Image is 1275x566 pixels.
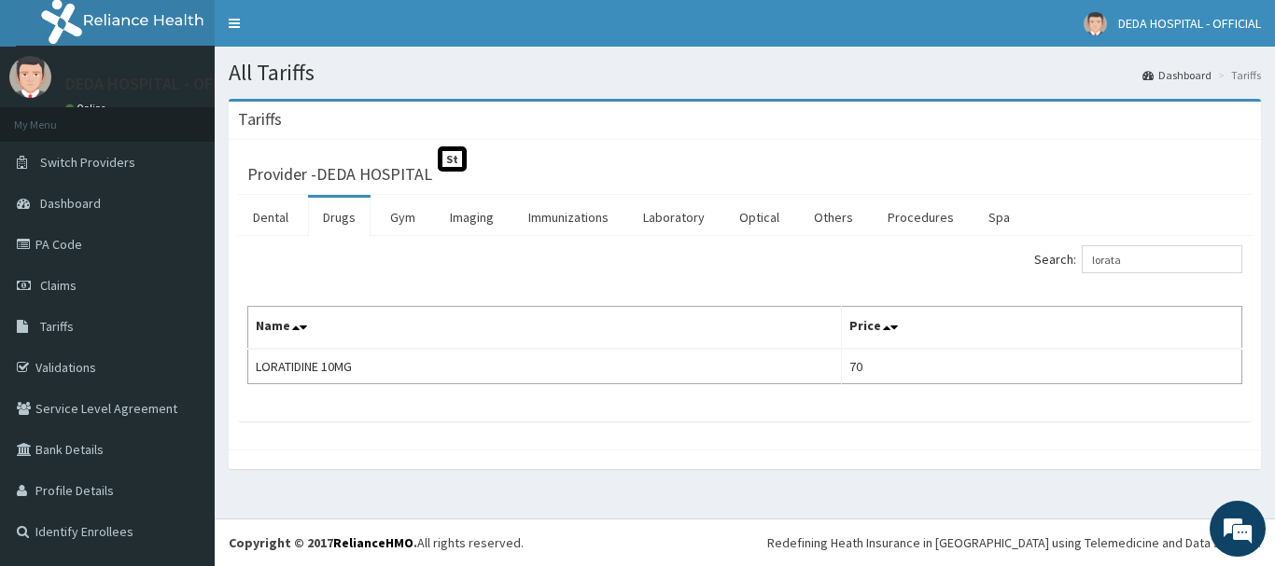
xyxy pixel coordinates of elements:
[974,198,1025,237] a: Spa
[873,198,969,237] a: Procedures
[435,198,509,237] a: Imaging
[40,154,135,171] span: Switch Providers
[65,76,258,92] p: DEDA HOSPITAL - OFFICIAL
[248,349,842,384] td: LORATIDINE 10MG
[215,518,1275,566] footer: All rights reserved.
[767,533,1261,552] div: Redefining Heath Insurance in [GEOGRAPHIC_DATA] using Telemedicine and Data Science!
[438,146,467,172] span: St
[65,102,110,115] a: Online
[513,198,623,237] a: Immunizations
[308,198,371,237] a: Drugs
[799,198,868,237] a: Others
[1118,15,1261,32] span: DEDA HOSPITAL - OFFICIAL
[1142,67,1212,83] a: Dashboard
[40,195,101,212] span: Dashboard
[9,56,51,98] img: User Image
[1034,245,1242,273] label: Search:
[1082,245,1242,273] input: Search:
[229,534,417,551] strong: Copyright © 2017 .
[1084,12,1107,35] img: User Image
[238,111,282,128] h3: Tariffs
[229,61,1261,85] h1: All Tariffs
[841,307,1241,350] th: Price
[40,277,77,294] span: Claims
[333,534,413,551] a: RelianceHMO
[247,166,432,183] h3: Provider - DEDA HOSPITAL
[841,349,1241,384] td: 70
[724,198,794,237] a: Optical
[1213,67,1261,83] li: Tariffs
[40,318,74,335] span: Tariffs
[628,198,720,237] a: Laboratory
[375,198,430,237] a: Gym
[238,198,303,237] a: Dental
[248,307,842,350] th: Name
